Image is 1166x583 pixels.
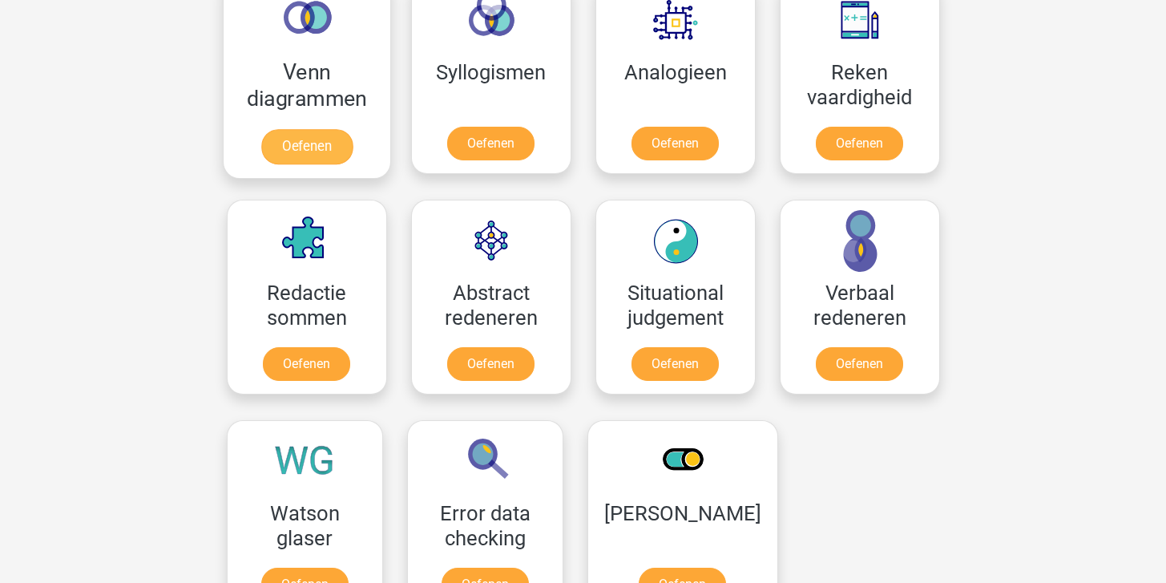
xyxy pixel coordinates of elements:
[447,347,535,381] a: Oefenen
[263,347,350,381] a: Oefenen
[816,127,903,160] a: Oefenen
[447,127,535,160] a: Oefenen
[631,127,719,160] a: Oefenen
[816,347,903,381] a: Oefenen
[260,129,352,164] a: Oefenen
[631,347,719,381] a: Oefenen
